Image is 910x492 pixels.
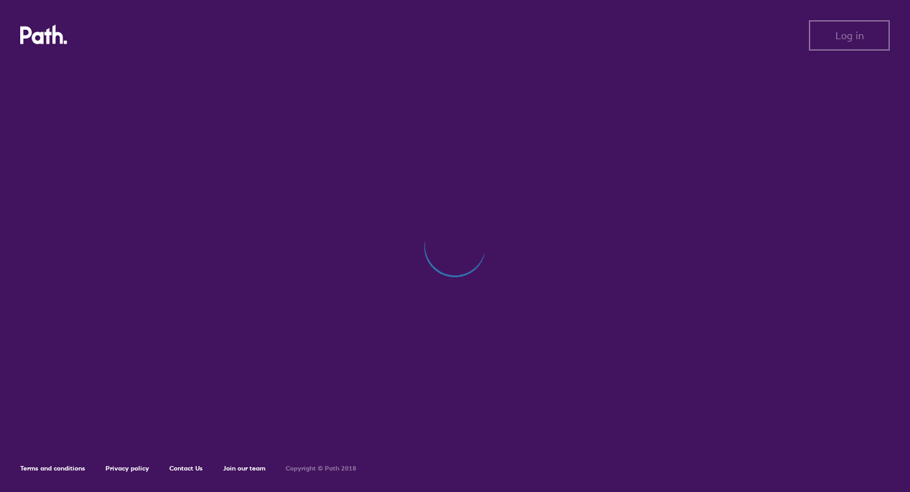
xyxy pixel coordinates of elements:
[169,464,203,472] a: Contact Us
[809,20,890,51] button: Log in
[106,464,149,472] a: Privacy policy
[835,30,864,41] span: Log in
[20,464,85,472] a: Terms and conditions
[286,465,356,472] h6: Copyright © Path 2018
[223,464,265,472] a: Join our team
